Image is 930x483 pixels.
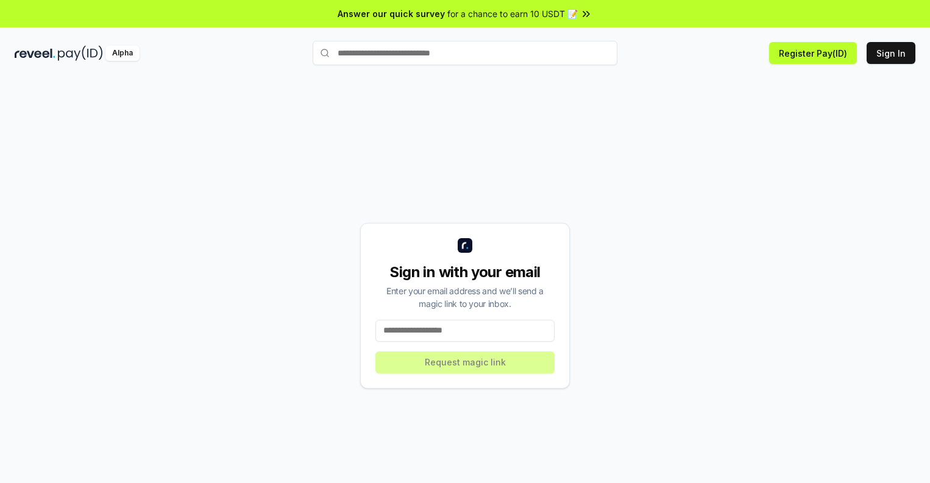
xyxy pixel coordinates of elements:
img: logo_small [458,238,472,253]
span: Answer our quick survey [338,7,445,20]
img: pay_id [58,46,103,61]
span: for a chance to earn 10 USDT 📝 [447,7,578,20]
button: Register Pay(ID) [769,42,857,64]
button: Sign In [867,42,915,64]
div: Enter your email address and we’ll send a magic link to your inbox. [375,284,555,310]
div: Sign in with your email [375,263,555,282]
div: Alpha [105,46,140,61]
img: reveel_dark [15,46,55,61]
